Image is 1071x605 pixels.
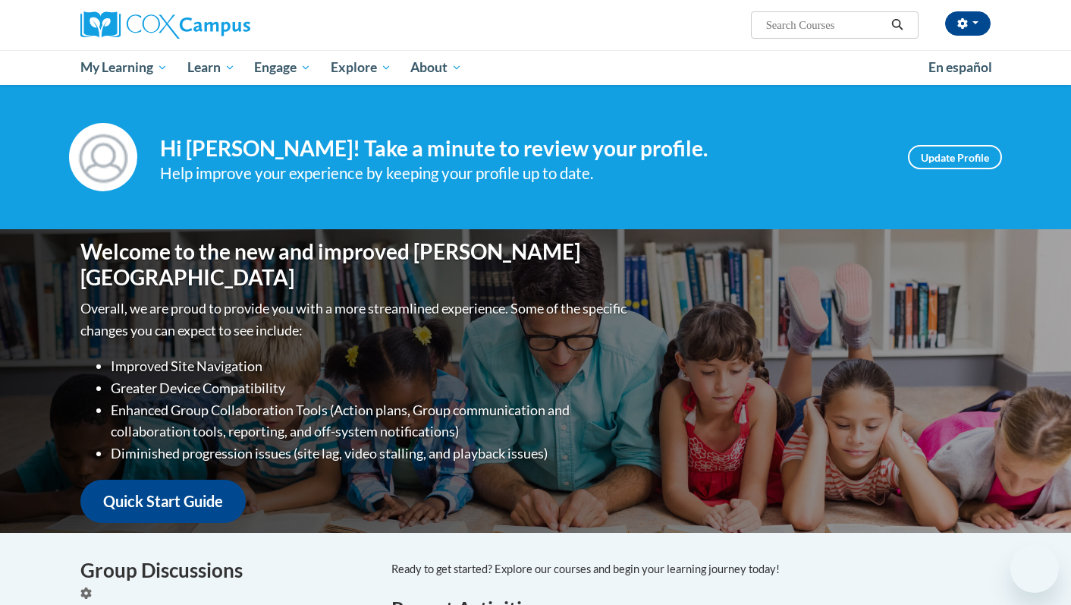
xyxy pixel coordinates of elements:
[111,355,630,377] li: Improved Site Navigation
[160,161,885,186] div: Help improve your experience by keeping your profile up to date.
[765,16,886,34] input: Search Courses
[410,58,462,77] span: About
[177,50,245,85] a: Learn
[111,377,630,399] li: Greater Device Compatibility
[69,123,137,191] img: Profile Image
[80,239,630,290] h1: Welcome to the new and improved [PERSON_NAME][GEOGRAPHIC_DATA]
[111,399,630,443] li: Enhanced Group Collaboration Tools (Action plans, Group communication and collaboration tools, re...
[111,443,630,465] li: Diminished progression issues (site lag, video stalling, and playback issues)
[71,50,177,85] a: My Learning
[80,11,369,39] a: Cox Campus
[908,145,1002,169] a: Update Profile
[80,11,250,39] img: Cox Campus
[160,136,885,162] h4: Hi [PERSON_NAME]! Take a minute to review your profile.
[80,298,630,342] p: Overall, we are proud to provide you with a more streamlined experience. Some of the specific cha...
[928,59,992,75] span: En español
[80,480,246,523] a: Quick Start Guide
[321,50,401,85] a: Explore
[58,50,1013,85] div: Main menu
[919,52,1002,84] a: En español
[401,50,473,85] a: About
[1010,544,1059,593] iframe: Button to launch messaging window
[331,58,391,77] span: Explore
[254,58,311,77] span: Engage
[945,11,991,36] button: Account Settings
[886,16,909,34] button: Search
[187,58,235,77] span: Learn
[244,50,321,85] a: Engage
[80,556,369,585] h4: Group Discussions
[80,58,168,77] span: My Learning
